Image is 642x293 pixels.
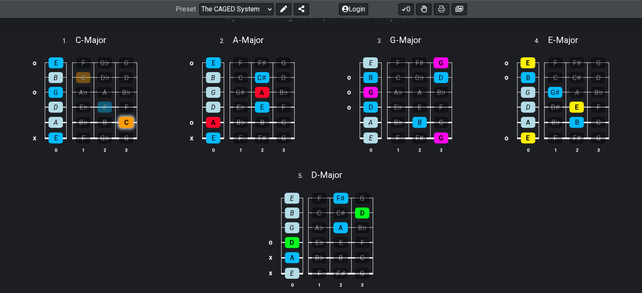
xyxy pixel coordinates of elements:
div: C [548,72,562,83]
div: G [276,132,291,143]
div: A [206,117,220,128]
div: G [119,57,134,68]
td: o [501,130,512,146]
td: o [30,56,40,70]
div: C [391,72,405,83]
td: o [265,235,276,250]
th: 2 [566,145,588,154]
div: D [206,102,220,113]
span: Preset [176,5,196,13]
button: Login [339,3,368,15]
div: D [119,72,133,83]
td: x [265,265,276,281]
div: A [285,252,299,263]
div: B♭ [119,87,133,98]
div: A [363,117,378,128]
div: E [49,57,63,68]
div: G [433,57,448,68]
div: D [49,102,63,113]
div: B [49,72,63,83]
div: D [285,237,299,248]
div: A♭ [391,87,405,98]
th: 0 [360,145,381,154]
div: F♯ [255,132,269,143]
div: A [49,117,63,128]
div: E [363,132,378,143]
th: 2 [409,145,430,154]
div: F♯ [333,193,348,204]
div: C [355,252,369,263]
div: F [355,237,369,248]
div: E♭ [391,102,405,113]
th: 0 [517,145,539,154]
div: G♯ [548,87,562,98]
div: C♯ [255,72,269,83]
button: Edit Preset [276,3,291,15]
div: F [76,57,91,68]
div: E [520,57,535,68]
div: F♯ [412,132,427,143]
div: G [276,57,291,68]
div: E [333,237,348,248]
div: F [434,102,448,113]
td: o [501,70,512,85]
div: C [312,207,326,218]
span: 5 . [298,172,311,181]
div: C♯ [333,207,348,218]
th: 2 [251,145,273,154]
div: G [285,222,299,233]
div: C [119,117,133,128]
div: B [521,72,535,83]
div: B [363,72,378,83]
div: F [276,102,291,113]
th: 1 [309,281,330,290]
th: 1 [230,145,251,154]
span: D - Major [311,170,342,180]
div: C [76,72,90,83]
div: B♭ [76,117,90,128]
div: C [276,117,291,128]
div: B [285,207,299,218]
div: G [119,132,133,143]
div: G♭ [98,57,112,68]
td: o [344,70,354,85]
div: D [591,72,605,83]
div: G [591,132,605,143]
div: B [333,252,348,263]
div: A [412,87,427,98]
div: B♭ [233,117,248,128]
div: F [548,132,562,143]
div: F♯ [412,57,427,68]
span: 3 . [377,37,390,46]
div: F♯ [569,57,584,68]
div: A [333,222,348,233]
div: D [363,102,378,113]
div: B♭ [591,87,605,98]
th: 2 [94,145,116,154]
span: E - Major [547,35,578,45]
td: o [501,56,512,70]
div: A [98,87,112,98]
th: 3 [430,145,452,154]
div: G♭ [98,132,112,143]
div: F [591,102,605,113]
div: E [284,193,299,204]
div: B [412,117,427,128]
div: F♯ [569,132,584,143]
div: B♭ [276,87,291,98]
div: G [49,87,63,98]
span: 4 . [535,37,547,46]
div: D♭ [98,72,112,83]
th: 1 [73,145,94,154]
div: E [98,102,112,113]
th: 0 [281,281,303,290]
div: C [233,72,248,83]
div: F [548,57,563,68]
div: D♯ [548,102,562,113]
div: E [569,102,584,113]
div: D [355,207,369,218]
td: o [30,85,40,99]
div: E♭ [312,237,326,248]
div: F [119,102,133,113]
div: G [355,268,369,279]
